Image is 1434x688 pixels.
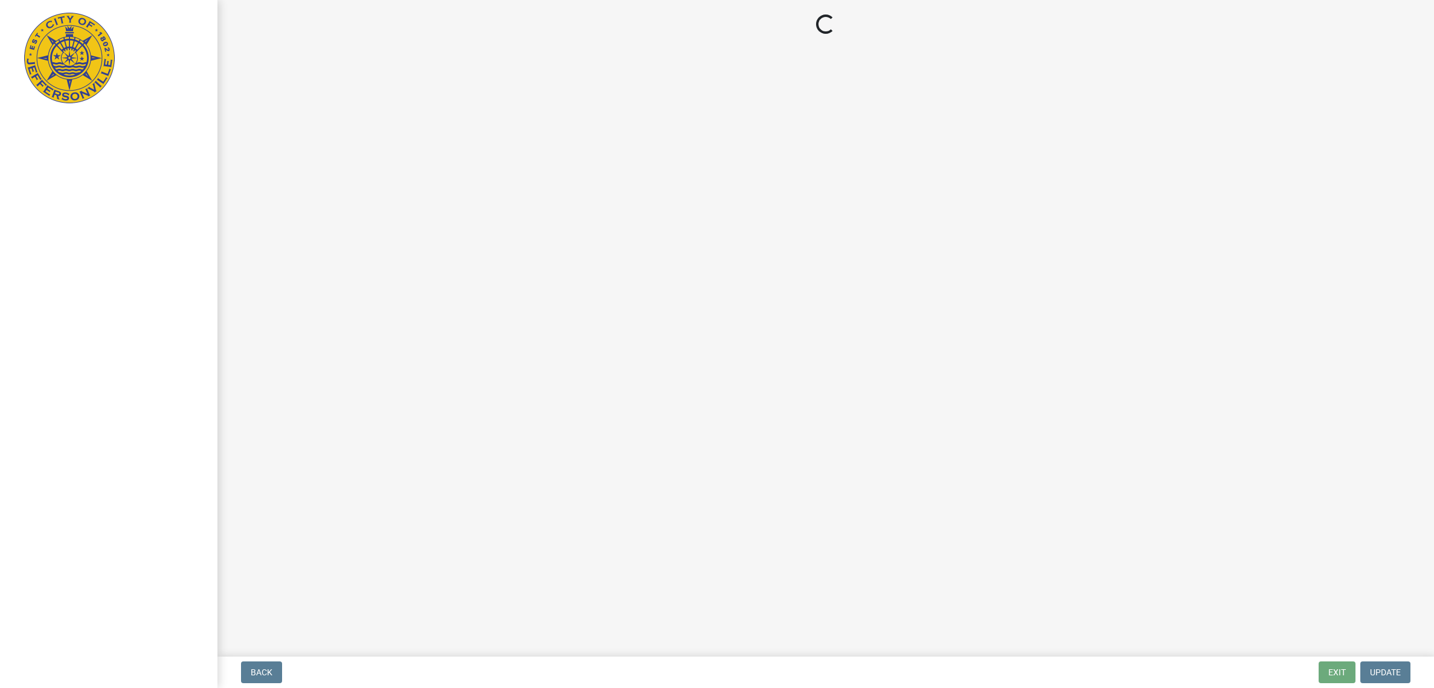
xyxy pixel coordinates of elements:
[1370,667,1401,677] span: Update
[251,667,272,677] span: Back
[241,661,282,683] button: Back
[1360,661,1410,683] button: Update
[24,13,115,103] img: City of Jeffersonville, Indiana
[1319,661,1355,683] button: Exit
